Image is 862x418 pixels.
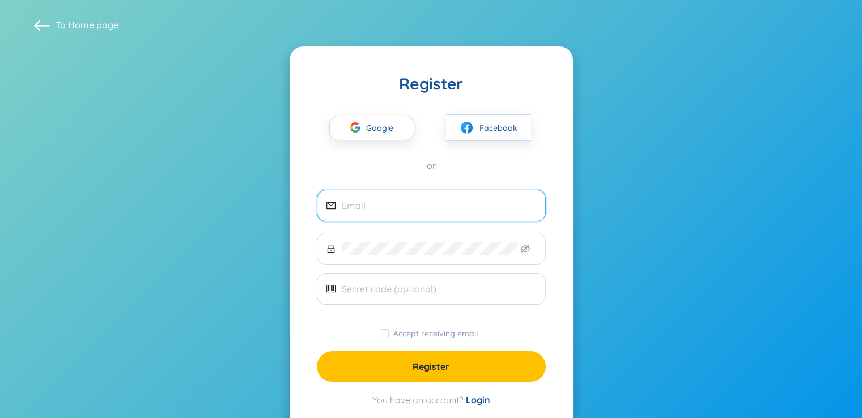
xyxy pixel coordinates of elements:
span: Accept receiving email [389,329,482,339]
span: Google [366,116,399,140]
span: eye-invisible [521,244,530,253]
div: or [317,159,546,172]
button: Google [329,116,414,140]
a: Login [466,394,490,406]
input: Secret code (optional) [342,283,536,295]
span: To [56,19,118,31]
span: Register [413,360,449,373]
div: You have an account? [317,393,546,407]
input: Email [342,199,536,212]
img: facebook [460,121,474,135]
span: mail [326,201,336,210]
button: Register [317,351,546,382]
span: Facebook [479,122,517,134]
span: barcode [326,284,336,293]
a: Home page [68,19,118,31]
div: Register [317,74,546,94]
button: facebookFacebook [446,114,531,141]
span: lock [326,244,336,253]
